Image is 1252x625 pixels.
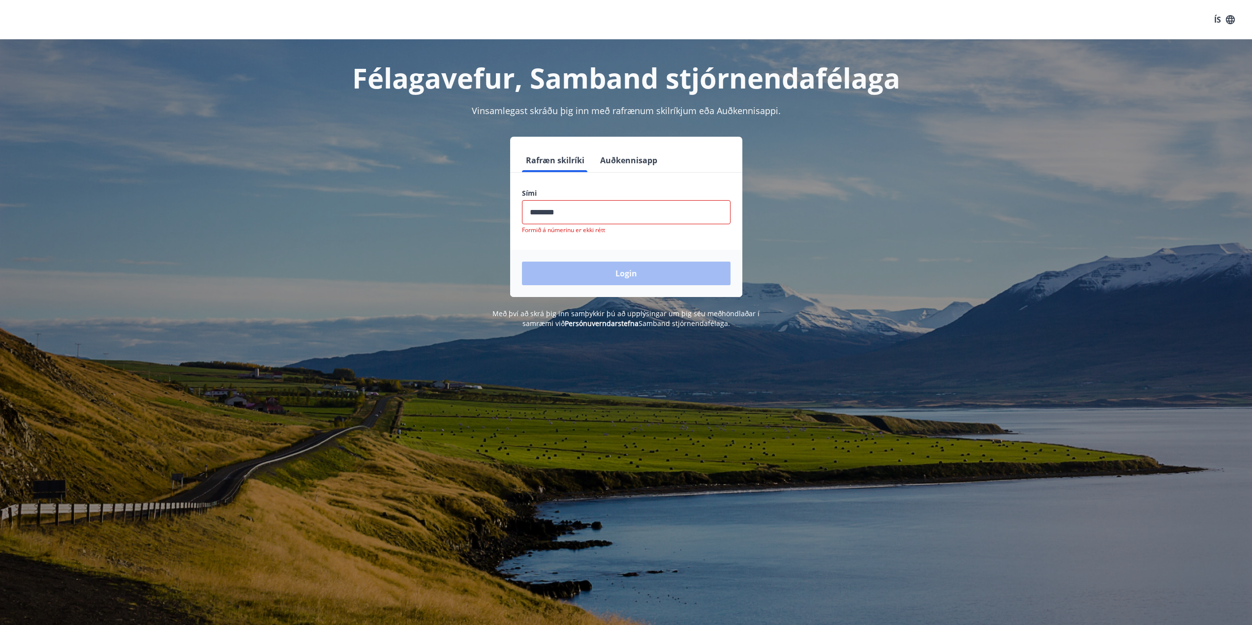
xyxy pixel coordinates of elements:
[492,309,760,328] span: Með því að skrá þig inn samþykkir þú að upplýsingar um þig séu meðhöndlaðar í samræmi við Samband...
[596,149,661,172] button: Auðkennisapp
[565,319,639,328] a: Persónuverndarstefna
[284,59,969,96] h1: Félagavefur, Samband stjórnendafélaga
[522,188,731,198] label: Sími
[1209,11,1240,29] button: ÍS
[522,226,731,234] p: Formið á númerinu er ekki rétt
[522,149,588,172] button: Rafræn skilríki
[472,105,781,117] span: Vinsamlegast skráðu þig inn með rafrænum skilríkjum eða Auðkennisappi.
